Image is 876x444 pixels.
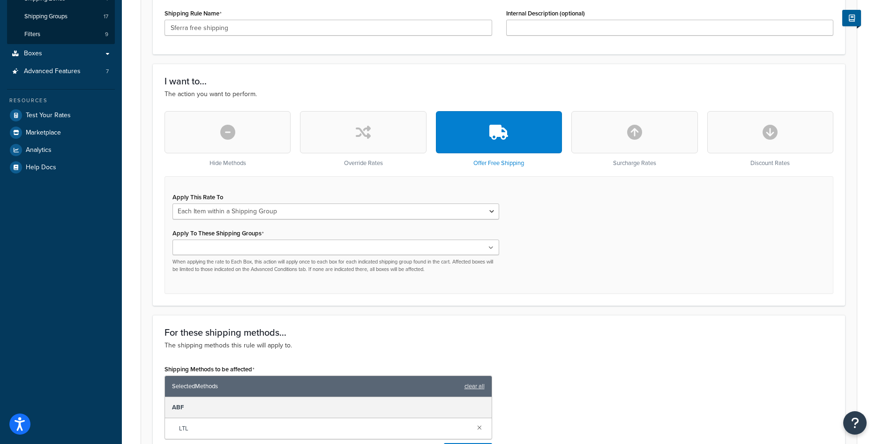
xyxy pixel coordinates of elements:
a: Advanced Features7 [7,63,115,80]
span: LTL [179,422,470,435]
span: 17 [104,13,108,21]
span: Marketplace [26,129,61,137]
span: Shipping Groups [24,13,67,21]
label: Apply This Rate To [172,194,223,201]
li: Filters [7,26,115,43]
a: Filters9 [7,26,115,43]
p: The shipping methods this rule will apply to. [165,340,833,351]
p: When applying the rate to Each Box, this action will apply once to each box for each indicated sh... [172,258,499,273]
span: Help Docs [26,164,56,172]
span: Selected Methods [172,380,460,393]
label: Shipping Methods to be affected [165,366,255,373]
a: clear all [464,380,485,393]
a: Analytics [7,142,115,158]
div: Override Rates [300,111,426,167]
button: Show Help Docs [842,10,861,26]
a: Marketplace [7,124,115,141]
li: Advanced Features [7,63,115,80]
div: Discount Rates [707,111,833,167]
a: Test Your Rates [7,107,115,124]
span: Boxes [24,50,42,58]
span: Filters [24,30,40,38]
span: 7 [106,68,109,75]
label: Apply To These Shipping Groups [172,230,264,237]
p: The action you want to perform. [165,89,833,99]
li: Shipping Groups [7,8,115,25]
span: 9 [105,30,108,38]
span: Analytics [26,146,52,154]
div: Resources [7,97,115,105]
div: Surcharge Rates [571,111,697,167]
div: Hide Methods [165,111,291,167]
label: Internal Description (optional) [506,10,585,17]
div: ABF [165,397,492,418]
div: Offer Free Shipping [436,111,562,167]
h3: I want to... [165,76,833,86]
a: Shipping Groups17 [7,8,115,25]
span: Test Your Rates [26,112,71,120]
a: Boxes [7,45,115,62]
span: Advanced Features [24,68,81,75]
h3: For these shipping methods... [165,327,833,338]
button: Open Resource Center [843,411,867,435]
label: Shipping Rule Name [165,10,222,17]
a: Help Docs [7,159,115,176]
